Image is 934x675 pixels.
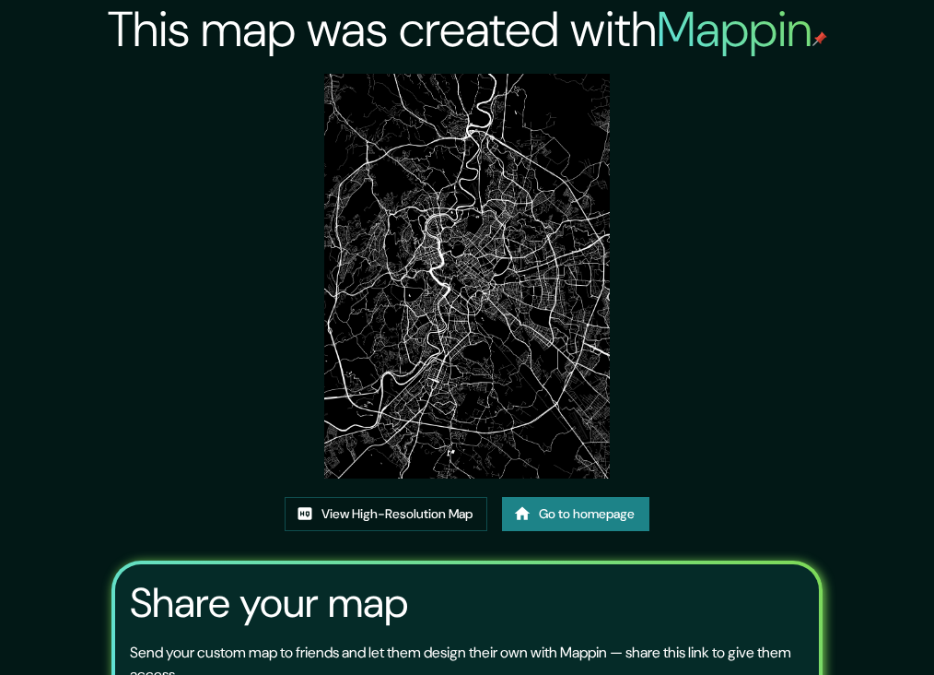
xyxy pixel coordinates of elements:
[285,497,487,531] a: View High-Resolution Map
[812,31,827,46] img: mappin-pin
[770,603,914,655] iframe: Help widget launcher
[130,579,408,627] h3: Share your map
[324,74,611,479] img: created-map
[502,497,649,531] a: Go to homepage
